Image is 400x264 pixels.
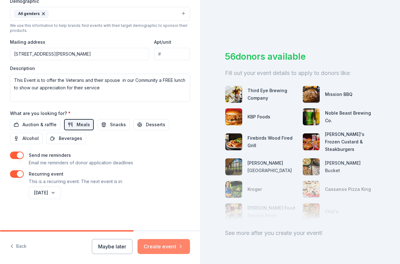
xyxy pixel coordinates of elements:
[325,131,375,153] div: [PERSON_NAME]'s Frozen Custard & Steakburgers
[110,121,126,128] span: Snacks
[14,10,49,18] div: All genders
[10,119,60,130] button: Auction & raffle
[225,228,375,238] div: See more after you create your event!
[225,108,242,125] img: photo for KBP Foods
[154,48,190,60] input: #
[10,7,190,21] button: All genders
[64,119,94,130] button: Meals
[247,134,297,149] div: Firebirds Wood Fired Grill
[22,121,57,128] span: Auction & raffle
[29,159,133,167] p: Email me reminders of donor application deadlines
[59,135,82,142] span: Beverages
[325,91,352,98] div: Mission BBQ
[29,152,71,158] label: Send me reminders
[303,86,320,103] img: photo for Mission BBQ
[10,39,45,45] label: Mailing address
[225,68,375,78] div: Fill out your event details to apply to donors like:
[133,119,169,130] button: Desserts
[10,48,149,60] input: Enter a US address
[247,113,270,121] div: KBP Foods
[97,119,130,130] button: Snacks
[29,178,123,185] p: This is a recurring event. The next event is in:
[92,239,132,254] button: Maybe later
[225,133,242,150] img: photo for Firebirds Wood Fired Grill
[10,74,190,102] textarea: This Event is to offer the Veterans and their spouse in our Community a FREE lunch to show our ap...
[247,87,297,102] div: Third Eye Brewing Company
[46,133,86,144] button: Beverages
[225,86,242,103] img: photo for Third Eye Brewing Company
[303,108,320,125] img: photo for Noble Beast Brewing Co.
[325,109,375,124] div: Noble Beast Brewing Co.
[29,187,61,199] button: [DATE]
[10,133,42,144] button: Alcohol
[22,135,39,142] span: Alcohol
[303,133,320,150] img: photo for Freddy's Frozen Custard & Steakburgers
[10,240,27,253] button: Back
[10,65,35,72] label: Description
[225,50,375,63] div: 56 donors available
[137,239,190,254] button: Create event
[77,121,90,128] span: Meals
[154,39,171,45] label: Apt/unit
[10,110,71,117] label: What are you looking for?
[29,171,63,177] label: Recurring event
[146,121,165,128] span: Desserts
[10,23,190,33] div: We use this information to help brands find events with their target demographic to sponsor their...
